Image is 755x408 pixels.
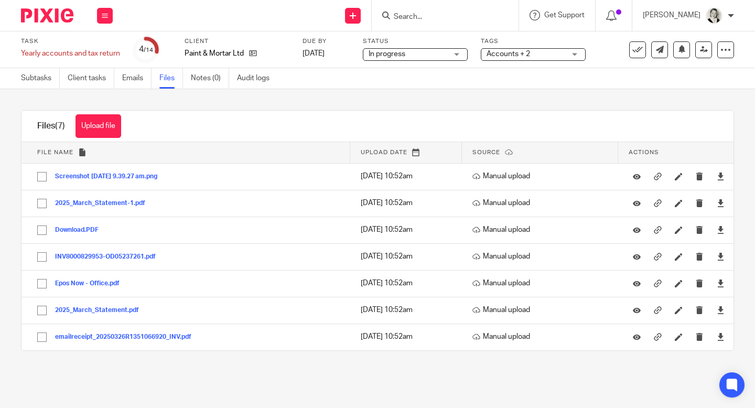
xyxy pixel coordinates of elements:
input: Select [32,194,52,213]
p: [DATE] 10:52am [361,305,457,315]
label: Client [185,37,289,46]
img: DA590EE6-2184-4DF2-A25D-D99FB904303F_1_201_a.jpeg [706,7,722,24]
a: Emails [122,68,152,89]
button: Download.PDF [55,227,106,234]
button: INV8000829953-OD05237261.pdf [55,253,164,261]
p: [PERSON_NAME] [643,10,700,20]
div: 4 [139,44,153,56]
button: emailreceipt_20250326R1351066920_INV.pdf [55,334,199,341]
p: [DATE] 10:52am [361,251,457,262]
p: Manual upload [472,251,613,262]
a: Download [717,331,725,342]
input: Select [32,167,52,187]
p: [DATE] 10:52am [361,224,457,235]
p: [DATE] 10:52am [361,171,457,181]
h1: Files [37,121,65,132]
p: Manual upload [472,278,613,288]
a: Download [717,305,725,315]
button: Epos Now - Office.pdf [55,280,127,287]
span: Upload date [361,149,407,155]
a: Client tasks [68,68,114,89]
input: Select [32,327,52,347]
p: [DATE] 10:52am [361,198,457,208]
span: Accounts + 2 [487,50,530,58]
span: In progress [369,50,405,58]
span: (7) [55,122,65,130]
span: [DATE] [303,50,325,57]
span: File name [37,149,73,155]
label: Tags [481,37,586,46]
input: Select [32,300,52,320]
p: Manual upload [472,171,613,181]
p: Manual upload [472,224,613,235]
small: /14 [144,47,153,53]
a: Files [159,68,183,89]
label: Status [363,37,468,46]
button: 2025_March_Statement-1.pdf [55,200,153,207]
button: Screenshot [DATE] 9.39.27 am.png [55,173,165,180]
p: Manual upload [472,331,613,342]
a: Subtasks [21,68,60,89]
input: Select [32,274,52,294]
input: Select [32,247,52,267]
p: Manual upload [472,198,613,208]
button: Upload file [75,114,121,138]
label: Task [21,37,120,46]
span: Actions [629,149,659,155]
input: Search [393,13,487,22]
a: Download [717,224,725,235]
a: Download [717,171,725,181]
p: Paint & Mortar Ltd [185,48,244,59]
p: Manual upload [472,305,613,315]
p: [DATE] 10:52am [361,331,457,342]
img: Pixie [21,8,73,23]
a: Notes (0) [191,68,229,89]
p: [DATE] 10:52am [361,278,457,288]
label: Due by [303,37,350,46]
button: 2025_March_Statement.pdf [55,307,147,314]
span: Get Support [544,12,585,19]
a: Download [717,198,725,208]
a: Audit logs [237,68,277,89]
input: Select [32,220,52,240]
a: Download [717,251,725,262]
div: Yearly accounts and tax return [21,48,120,59]
span: Source [472,149,500,155]
a: Download [717,278,725,288]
